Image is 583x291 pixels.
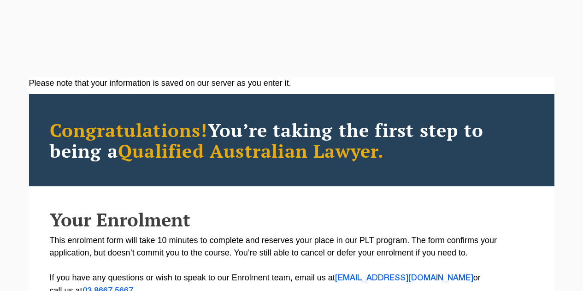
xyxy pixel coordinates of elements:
span: Qualified Australian Lawyer. [118,138,384,163]
h2: You’re taking the first step to being a [50,119,534,161]
h2: Your Enrolment [50,209,534,230]
div: Please note that your information is saved on our server as you enter it. [29,77,554,89]
a: [EMAIL_ADDRESS][DOMAIN_NAME] [335,274,473,282]
span: Congratulations! [50,118,208,142]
